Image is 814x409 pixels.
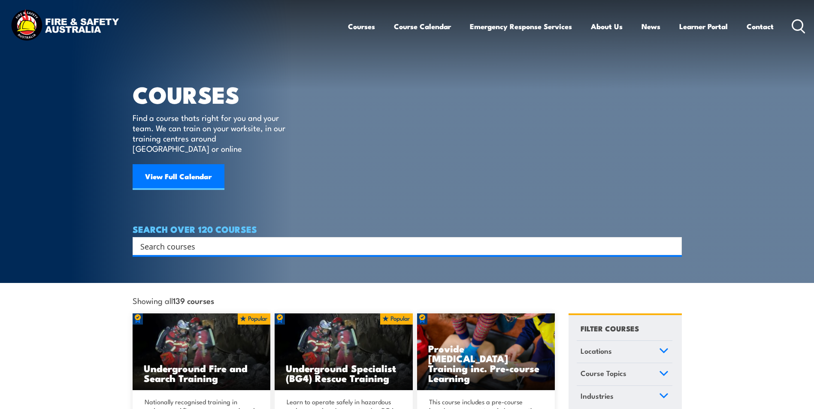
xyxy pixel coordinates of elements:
[577,386,672,408] a: Industries
[140,240,663,253] input: Search input
[133,112,289,153] p: Find a course thats right for you and your team. We can train on your worksite, in our training c...
[133,84,298,104] h1: COURSES
[417,313,555,391] img: Low Voltage Rescue and Provide CPR
[133,313,271,391] a: Underground Fire and Search Training
[581,367,626,379] span: Course Topics
[275,313,413,391] a: Underground Specialist (BG4) Rescue Training
[275,313,413,391] img: Underground mine rescue
[417,313,555,391] a: Provide [MEDICAL_DATA] Training inc. Pre-course Learning
[133,224,682,234] h4: SEARCH OVER 120 COURSES
[470,15,572,38] a: Emergency Response Services
[144,363,260,383] h3: Underground Fire and Search Training
[581,390,614,402] span: Industries
[428,343,544,383] h3: Provide [MEDICAL_DATA] Training inc. Pre-course Learning
[577,341,672,363] a: Locations
[173,295,214,306] strong: 139 courses
[591,15,623,38] a: About Us
[581,322,639,334] h4: FILTER COURSES
[133,296,214,305] span: Showing all
[348,15,375,38] a: Courses
[133,313,271,391] img: Underground mine rescue
[642,15,660,38] a: News
[286,363,402,383] h3: Underground Specialist (BG4) Rescue Training
[667,240,679,252] button: Search magnifier button
[142,240,665,252] form: Search form
[394,15,451,38] a: Course Calendar
[133,164,224,190] a: View Full Calendar
[747,15,774,38] a: Contact
[577,363,672,385] a: Course Topics
[581,345,612,357] span: Locations
[679,15,728,38] a: Learner Portal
